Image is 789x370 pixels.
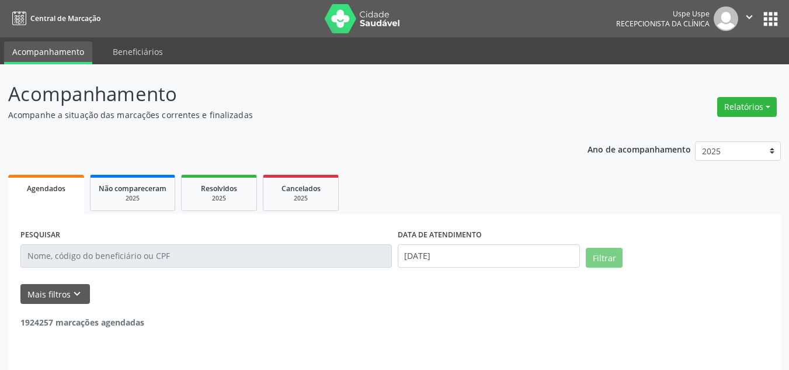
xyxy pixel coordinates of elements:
a: Acompanhamento [4,42,92,64]
label: PESQUISAR [20,226,60,244]
button: Relatórios [717,97,777,117]
div: 2025 [190,194,248,203]
span: Não compareceram [99,184,166,193]
button:  [738,6,760,31]
a: Central de Marcação [8,9,100,28]
p: Acompanhe a situação das marcações correntes e finalizadas [8,109,549,121]
img: img [714,6,738,31]
button: Mais filtroskeyboard_arrow_down [20,284,90,305]
button: Filtrar [586,248,623,268]
a: Beneficiários [105,42,171,62]
div: 2025 [272,194,330,203]
p: Acompanhamento [8,79,549,109]
input: Selecione um intervalo [398,244,581,268]
span: Central de Marcação [30,13,100,23]
span: Recepcionista da clínica [616,19,710,29]
strong: 1924257 marcações agendadas [20,317,144,328]
span: Resolvidos [201,184,237,193]
p: Ano de acompanhamento [588,141,691,156]
i: keyboard_arrow_down [71,288,84,300]
span: Cancelados [281,184,321,193]
input: Nome, código do beneficiário ou CPF [20,244,392,268]
div: 2025 [99,194,166,203]
button: apps [760,9,781,29]
i:  [743,11,756,23]
span: Agendados [27,184,65,193]
div: Uspe Uspe [616,9,710,19]
label: DATA DE ATENDIMENTO [398,226,482,244]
